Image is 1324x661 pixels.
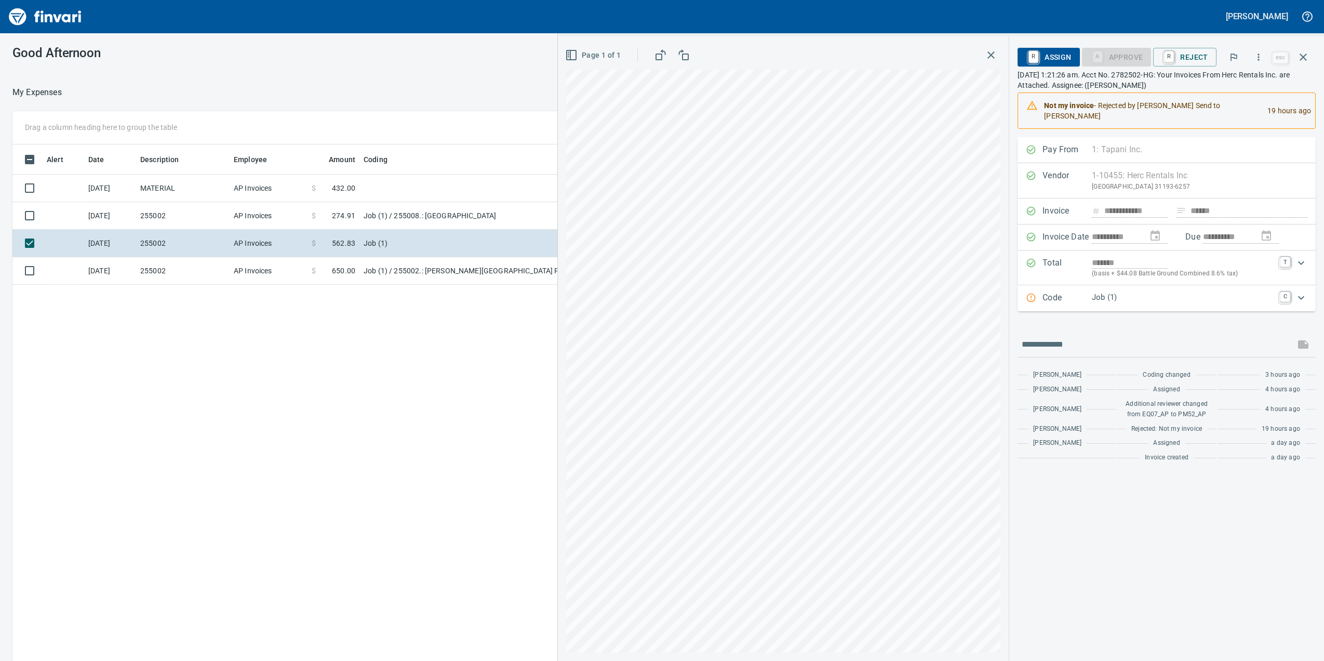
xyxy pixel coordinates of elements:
[136,257,230,285] td: 255002
[359,257,619,285] td: Job (1) / 255002.: [PERSON_NAME][GEOGRAPHIC_DATA] Phase 2 & 3
[1153,48,1216,67] button: RReject
[12,86,62,99] nav: breadcrumb
[1145,453,1188,463] span: Invoice created
[84,230,136,257] td: [DATE]
[88,153,118,166] span: Date
[1143,370,1190,380] span: Coding changed
[1042,257,1092,279] p: Total
[1026,48,1071,66] span: Assign
[1247,46,1270,69] button: More
[230,202,307,230] td: AP Invoices
[1223,8,1291,24] button: [PERSON_NAME]
[84,175,136,202] td: [DATE]
[47,153,77,166] span: Alert
[1262,424,1300,434] span: 19 hours ago
[1161,48,1208,66] span: Reject
[1018,250,1316,285] div: Expand
[567,49,621,62] span: Page 1 of 1
[1265,385,1300,395] span: 4 hours ago
[1265,404,1300,415] span: 4 hours ago
[563,46,625,65] button: Page 1 of 1
[1044,101,1094,110] strong: Not my invoice
[312,210,316,221] span: $
[329,153,355,166] span: Amount
[364,153,401,166] span: Coding
[1092,269,1274,279] p: (basis + $44.08 Battle Ground Combined 8.6% tax)
[1033,424,1081,434] span: [PERSON_NAME]
[1042,292,1092,305] p: Code
[234,153,280,166] span: Employee
[312,183,316,193] span: $
[84,202,136,230] td: [DATE]
[332,238,355,248] span: 562.83
[1270,45,1316,70] span: Close invoice
[1044,96,1259,125] div: - Rejected by [PERSON_NAME] Send to [PERSON_NAME]
[315,153,355,166] span: Amount
[1271,438,1300,448] span: a day ago
[1082,52,1152,61] div: Job required
[1122,399,1210,420] span: Additional reviewer changed from EQ07_AP to PM52_AP
[312,266,316,276] span: $
[1153,438,1180,448] span: Assigned
[359,230,619,257] td: Job (1)
[88,153,104,166] span: Date
[12,46,342,60] h3: Good Afternoon
[1273,52,1288,63] a: esc
[1033,370,1081,380] span: [PERSON_NAME]
[1018,48,1079,67] button: RAssign
[1222,46,1245,69] button: Flag
[1271,453,1300,463] span: a day ago
[230,257,307,285] td: AP Invoices
[1033,404,1081,415] span: [PERSON_NAME]
[1280,257,1290,267] a: T
[230,230,307,257] td: AP Invoices
[1265,370,1300,380] span: 3 hours ago
[136,175,230,202] td: MATERIAL
[332,266,355,276] span: 650.00
[1164,51,1174,62] a: R
[1226,11,1288,22] h5: [PERSON_NAME]
[1033,438,1081,448] span: [PERSON_NAME]
[332,183,355,193] span: 432.00
[1291,332,1316,357] span: This records your message into the invoice and notifies anyone mentioned
[25,122,177,133] p: Drag a column heading here to group the table
[359,202,619,230] td: Job (1) / 255008.: [GEOGRAPHIC_DATA]
[140,153,193,166] span: Description
[6,4,84,29] img: Finvari
[12,86,62,99] p: My Expenses
[364,153,387,166] span: Coding
[136,202,230,230] td: 255002
[332,210,355,221] span: 274.91
[136,230,230,257] td: 255002
[140,153,179,166] span: Description
[1153,385,1180,395] span: Assigned
[312,238,316,248] span: $
[1092,292,1274,303] p: Job (1)
[234,153,267,166] span: Employee
[1131,424,1202,434] span: Rejected: Not my invoice
[1018,70,1316,90] p: [DATE] 1:21:26 am. Acct No. 2782502-HG: Your Invoices From Herc Rentals Inc. are Attached. Assign...
[1033,385,1081,395] span: [PERSON_NAME]
[47,153,63,166] span: Alert
[1280,292,1290,302] a: C
[1028,51,1038,62] a: R
[1259,96,1311,125] div: 19 hours ago
[1018,285,1316,311] div: Expand
[84,257,136,285] td: [DATE]
[230,175,307,202] td: AP Invoices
